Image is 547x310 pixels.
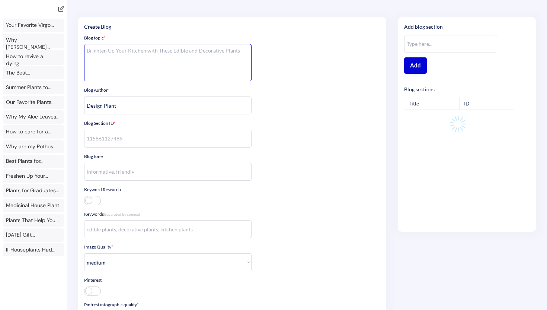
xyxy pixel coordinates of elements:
[404,23,443,31] div: Add blog section
[6,173,48,180] div: Freshen Up Your...
[104,212,140,216] font: (separated by comma)
[84,35,106,41] div: Blog topic
[6,69,30,77] div: The Best...
[84,277,102,284] div: Pinterest
[409,100,419,107] div: Title
[84,211,140,218] div: Keywords
[404,86,435,93] div: Blog sections
[6,99,55,106] div: Our Favorite Plants...
[6,128,51,136] div: How to care for a...
[404,57,427,74] button: Add
[6,113,60,121] div: Why My Aloe Leaves...
[84,154,103,160] div: Blog tone
[6,187,59,194] div: Plants for Graduates...
[6,37,61,51] div: Why [PERSON_NAME]...
[84,97,252,114] input: Ar'Sheill Monsanto
[404,35,497,53] input: Type here...
[6,22,54,29] div: Your Favorite Virgo...
[6,143,57,151] div: Why are my Pothos...
[84,187,121,193] div: Keyword Research
[6,202,59,209] div: Medicinal House Plant
[6,246,55,254] div: If Houseplants Had...
[6,231,35,239] div: [DATE] Gift...
[84,130,252,148] input: 115861127489
[84,120,116,127] div: Blog Section ID
[84,244,113,250] div: Image Quality
[84,87,110,94] div: Blog Author
[6,158,44,165] div: Best Plants for...
[84,220,252,238] input: edible plants, decorative plants, kitchen plants
[6,53,61,67] div: How to revive a dying...
[84,302,139,308] div: Pintrest infographic quality
[464,100,470,107] div: ID
[84,23,111,31] div: Create Blog
[6,217,59,224] div: Plants That Help You...
[6,84,51,91] div: Summer Plants to...
[84,163,252,181] input: informative, friendly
